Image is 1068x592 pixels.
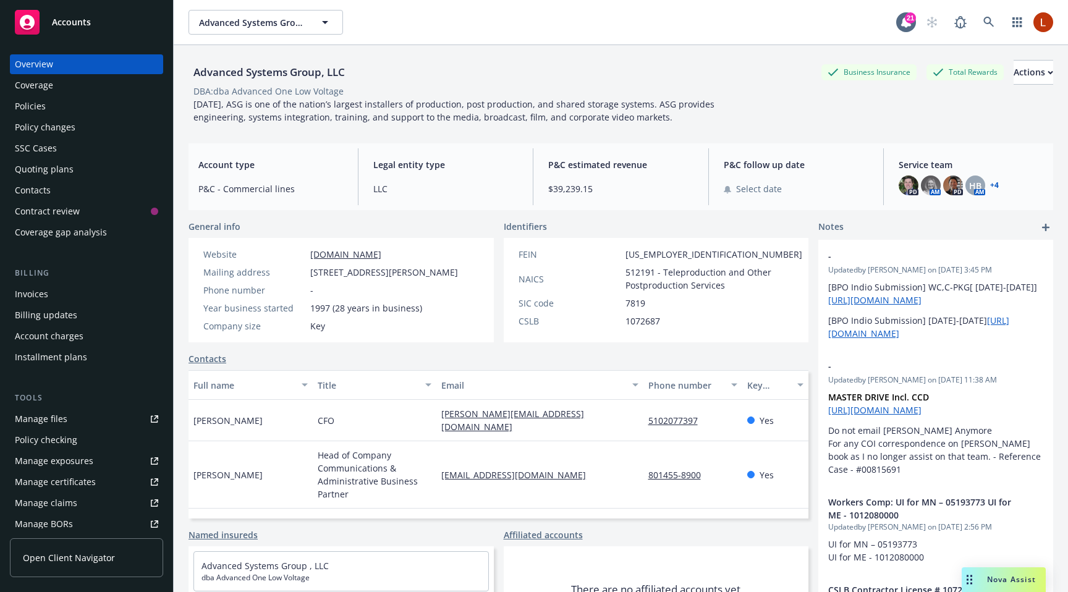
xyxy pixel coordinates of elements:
a: Coverage gap analysis [10,222,163,242]
a: Affiliated accounts [504,528,583,541]
div: CSLB [519,315,621,328]
div: Manage files [15,409,67,429]
span: Select date [736,182,782,195]
span: Updated by [PERSON_NAME] on [DATE] 2:56 PM [828,522,1043,533]
a: Account charges [10,326,163,346]
span: Updated by [PERSON_NAME] on [DATE] 11:38 AM [828,374,1043,386]
a: [EMAIL_ADDRESS][DOMAIN_NAME] [441,469,596,481]
div: Drag to move [962,567,977,592]
a: Installment plans [10,347,163,367]
div: Actions [1014,61,1053,84]
a: [PERSON_NAME][EMAIL_ADDRESS][DOMAIN_NAME] [441,408,584,433]
div: Installment plans [15,347,87,367]
span: Identifiers [504,220,547,233]
a: 801455-8900 [648,469,711,481]
a: Manage exposures [10,451,163,471]
div: Policy checking [15,430,77,450]
div: Phone number [648,379,724,392]
a: Contacts [189,352,226,365]
button: Title [313,370,437,400]
div: Manage claims [15,493,77,513]
span: Open Client Navigator [23,551,115,564]
div: Company size [203,319,305,332]
a: Named insureds [189,528,258,541]
span: 1997 (28 years in business) [310,302,422,315]
div: Website [203,248,305,261]
a: Advanced Systems Group , LLC [201,560,329,572]
div: Overview [15,54,53,74]
div: DBA: dba Advanced One Low Voltage [193,85,344,98]
strong: MASTER DRIVE Incl. CCD [828,391,929,403]
button: Full name [189,370,313,400]
img: photo [921,175,941,195]
a: [EMAIL_ADDRESS][DOMAIN_NAME] [441,517,596,529]
span: [DATE], ASG is one of the nation’s largest installers of production, post production, and shared ... [193,98,717,123]
div: Quoting plans [15,159,74,179]
div: Mailing address [203,266,305,279]
span: General info [189,220,240,233]
span: 512191 - Teleproduction and Other Postproduction Services [625,266,802,292]
div: Billing [10,267,163,279]
a: [URL][DOMAIN_NAME] [828,294,922,306]
span: Yes [760,468,774,481]
div: Policies [15,96,46,116]
img: photo [943,175,963,195]
span: - [318,517,321,530]
span: P&C estimated revenue [548,158,693,171]
a: Search [977,10,1001,35]
div: Manage exposures [15,451,93,471]
div: Email [441,379,624,392]
div: SSC Cases [15,138,57,158]
span: - [310,284,313,297]
button: Email [436,370,643,400]
a: Manage certificates [10,472,163,492]
span: - [828,250,1011,263]
a: Report a Bug [948,10,973,35]
div: Account charges [15,326,83,346]
div: Coverage [15,75,53,95]
div: Coverage gap analysis [15,222,107,242]
div: Title [318,379,418,392]
a: Manage claims [10,493,163,513]
button: Actions [1014,60,1053,85]
a: Start snowing [920,10,944,35]
p: UI for MN – 05193773 UI for ME - 1012080000 [828,538,1043,564]
div: -Updatedby [PERSON_NAME] on [DATE] 11:38 AMMASTER DRIVE Incl. CCD [URL][DOMAIN_NAME]Do not email ... [818,350,1053,486]
span: HB [969,179,981,192]
div: Policy changes [15,117,75,137]
span: Updated by [PERSON_NAME] on [DATE] 3:45 PM [828,264,1043,276]
a: Policy changes [10,117,163,137]
a: Switch app [1005,10,1030,35]
a: Quoting plans [10,159,163,179]
div: Contract review [15,201,80,221]
div: SIC code [519,297,621,310]
span: Yes [760,414,774,427]
p: [BPO Indio Submission] WC,C-PKG[ [DATE]-[DATE]] [828,281,1043,307]
span: [PERSON_NAME] [193,414,263,427]
span: Key [310,319,325,332]
p: Do not email [PERSON_NAME] Anymore For any COI correspondence on [PERSON_NAME] book as I no longe... [828,424,1043,476]
div: Key contact [747,379,790,392]
span: dba Advanced One Low Voltage [201,572,481,583]
div: 21 [905,12,916,23]
a: [URL][DOMAIN_NAME] [828,404,922,416]
div: Full name [193,379,294,392]
div: Business Insurance [821,64,917,80]
div: Manage BORs [15,514,73,534]
span: P&C - Commercial lines [198,182,343,195]
div: NAICS [519,273,621,285]
span: [PERSON_NAME] [193,468,263,481]
span: Service team [899,158,1043,171]
a: Manage files [10,409,163,429]
a: Policies [10,96,163,116]
span: [US_EMPLOYER_IDENTIFICATION_NUMBER] [625,248,802,261]
div: Total Rewards [926,64,1004,80]
span: [PERSON_NAME] [193,517,263,530]
div: Workers Comp: UI for MN – 05193773 UI for ME - 1012080000Updatedby [PERSON_NAME] on [DATE] 2:56 P... [818,486,1053,573]
div: Phone number [203,284,305,297]
a: SSC Cases [10,138,163,158]
span: 7819 [625,297,645,310]
img: photo [899,175,918,195]
span: Account type [198,158,343,171]
div: Year business started [203,302,305,315]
